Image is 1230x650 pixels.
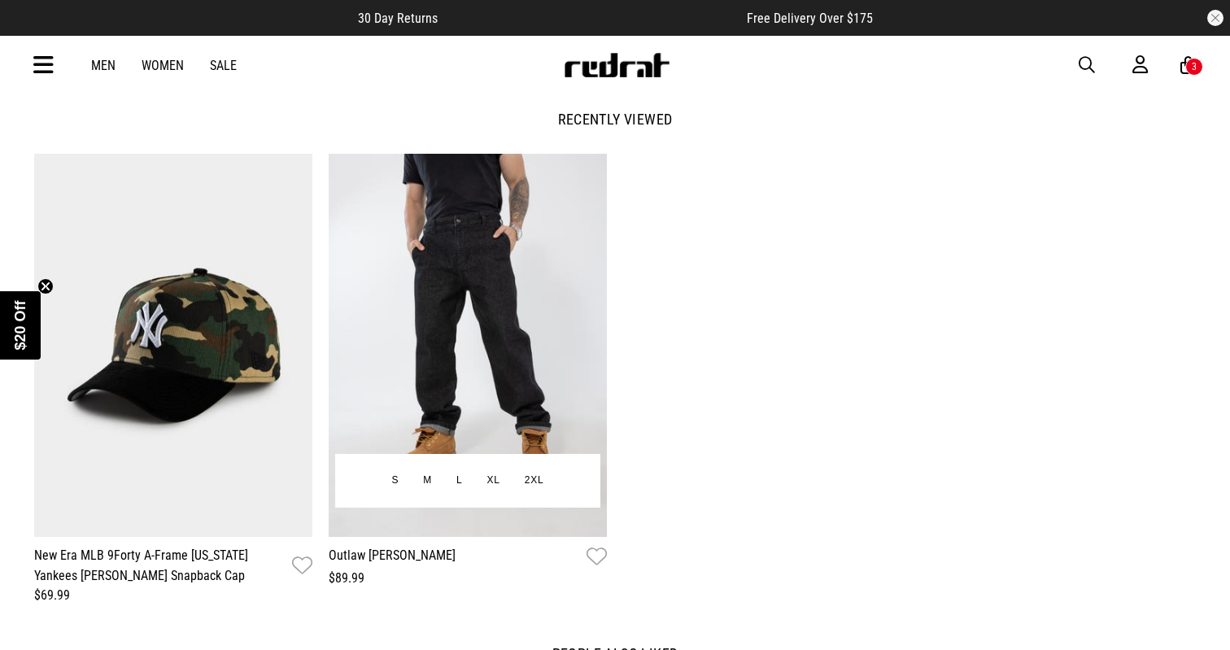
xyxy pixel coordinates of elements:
div: $69.99 [34,586,312,605]
a: Women [142,58,184,73]
button: M [411,466,444,495]
button: XL [475,466,512,495]
a: New Era MLB 9Forty A-Frame [US_STATE] Yankees [PERSON_NAME] Snapback Cap [34,545,286,586]
button: 2XL [512,466,556,495]
button: S [379,466,411,495]
a: 3 [1180,57,1196,74]
button: Open LiveChat chat widget [13,7,62,55]
img: New Era Mlb 9forty A-frame New York Yankees Camo Cord Snapback Cap in Green [34,154,312,538]
span: $20 Off [12,300,28,350]
div: 3 [1192,61,1197,72]
a: Outlaw [PERSON_NAME] [329,545,456,569]
a: Men [91,58,116,73]
button: L [444,466,474,495]
p: Recently viewed [34,110,1196,129]
span: Free Delivery Over $175 [747,11,873,26]
iframe: Customer reviews powered by Trustpilot [470,10,714,26]
img: Redrat logo [563,53,670,77]
button: Close teaser [37,278,54,294]
div: $89.99 [329,569,607,588]
span: 30 Day Returns [358,11,438,26]
a: Sale [210,58,237,73]
img: Outlaw Nomad Denim in Blue [329,154,607,538]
